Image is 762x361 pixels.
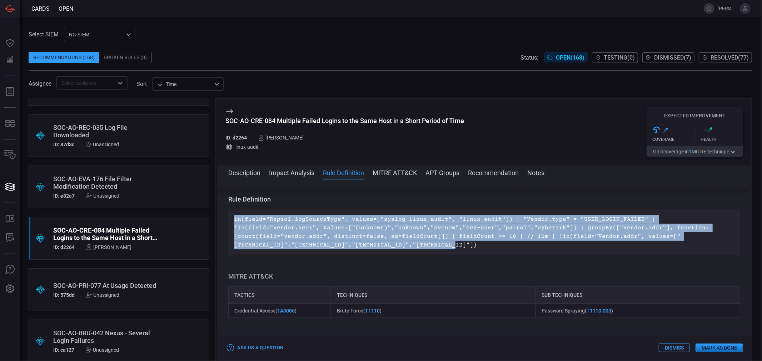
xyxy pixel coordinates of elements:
[228,195,740,204] h3: Rule Definition
[365,308,380,314] a: T1110
[53,193,75,199] h5: ID: e82a7
[647,146,743,157] button: Gaincoverage in1MITRE technique
[59,78,114,87] input: Select assignee
[53,329,158,344] div: SOC-AO-BRU-042 Nexus - Several Login Failures
[277,308,295,314] a: TA0006
[53,227,158,241] div: SOC-AO-CRE-084 Multiple Failed Logins to the Same Host in a Short Period of Time
[228,272,740,281] h3: MITRE ATT&CK
[53,124,158,139] div: SOC-AO-REC-035 Log File Downloaded
[425,168,459,177] button: APT Groups
[689,149,692,154] span: 1
[652,137,695,142] div: Coverage
[59,5,73,12] span: open
[228,286,331,304] div: Tactics
[701,137,743,142] div: Health
[86,292,119,298] div: Unassigned
[1,229,19,246] button: ALERT ANALYSIS
[1,51,19,68] button: Detections
[536,286,740,304] div: Sub Techniques
[228,168,260,177] button: Description
[258,135,304,141] div: [PERSON_NAME]
[521,54,538,61] span: Status:
[699,52,752,62] button: Resolved(77)
[1,178,19,195] button: Cards
[225,143,464,151] div: linux-audit
[136,81,147,87] label: sort
[659,344,690,352] button: Dismiss
[604,54,635,61] span: Testing ( 0 )
[1,210,19,227] button: Rule Catalog
[86,142,119,147] div: Unassigned
[31,5,50,12] span: Cards
[468,168,519,177] button: Recommendation
[225,117,464,124] div: SOC-AO-CRE-084 Multiple Failed Logins to the Same Host in a Short Period of Time
[86,347,119,353] div: Unassigned
[337,308,382,314] span: Brute Force ( )
[269,168,314,177] button: Impact Analysis
[29,31,59,38] label: Select SIEM
[527,168,544,177] button: Notes
[1,280,19,298] button: Preferences
[1,83,19,100] button: Reports
[53,347,74,353] h5: ID: ca127
[654,54,691,61] span: Dismissed ( 7 )
[234,308,297,314] span: Credential Access ( )
[29,80,51,87] span: Assignee
[86,244,131,250] div: [PERSON_NAME]
[157,81,212,88] div: Time
[225,342,285,354] button: Ask Us a Question
[592,52,638,62] button: Testing(0)
[225,135,247,141] h5: ID: d2264
[556,54,584,61] span: Open ( 168 )
[647,113,743,118] h5: Expected Improvement
[711,54,749,61] span: Resolved ( 77 )
[1,147,19,164] button: Inventory
[542,308,613,314] span: Password Spraying ( )
[53,292,75,298] h5: ID: 575dd
[99,52,151,63] div: Broken Rules (0)
[1,261,19,278] button: Ask Us A Question
[69,31,124,38] p: NG-SIEM
[53,282,158,289] div: SOC-AO-PRI-077 At Usage Detected
[234,215,734,249] p: in(field="Repsol.logSourceType", values=["syslog-linux-audit", "linux-audit"]) | "Vendor.type" = ...
[86,193,119,199] div: Unassigned
[1,34,19,51] button: Dashboard
[115,78,125,88] button: Open
[696,344,743,352] button: Mark as Done
[323,168,364,177] button: Rule Definition
[544,52,588,62] button: Open(168)
[53,244,75,250] h5: ID: d2264
[373,168,417,177] button: MITRE ATT&CK
[53,142,74,147] h5: ID: 87d3c
[331,286,536,304] div: Techniques
[53,175,158,190] div: SOC-AO-EVA-176 File Filter Modification Detected
[29,52,99,63] div: Recommendations (168)
[1,115,19,132] button: MITRE - Detection Posture
[642,52,694,62] button: Dismissed(7)
[587,308,611,314] a: T1110.003
[717,6,737,11] span: [PERSON_NAME].[PERSON_NAME]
